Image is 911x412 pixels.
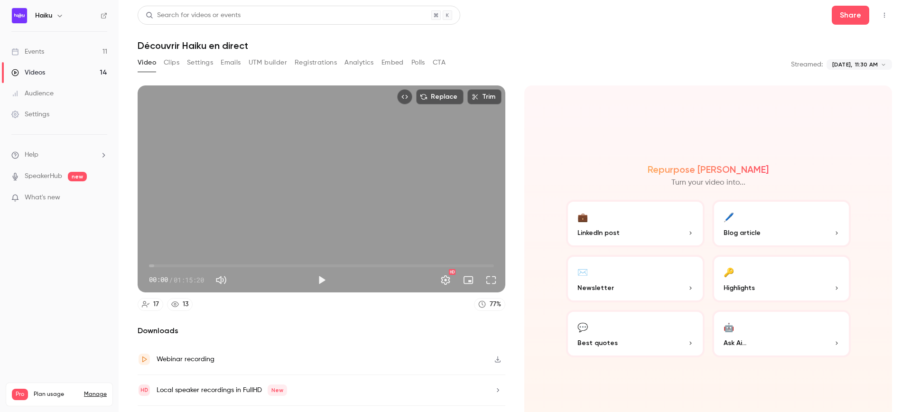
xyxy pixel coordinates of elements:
[138,325,505,337] h2: Downloads
[712,310,851,357] button: 🤖Ask Ai...
[381,55,404,70] button: Embed
[164,55,179,70] button: Clips
[149,275,168,285] span: 00:00
[648,164,769,175] h2: Repurpose [PERSON_NAME]
[312,271,331,290] button: Play
[11,110,49,119] div: Settings
[433,55,446,70] button: CTA
[169,275,173,285] span: /
[724,338,746,348] span: Ask Ai...
[146,10,241,20] div: Search for videos or events
[397,89,412,104] button: Embed video
[832,6,869,25] button: Share
[25,150,38,160] span: Help
[671,177,745,188] p: Turn your video into...
[577,283,614,293] span: Newsletter
[12,389,28,400] span: Pro
[183,300,188,309] div: 13
[724,283,755,293] span: Highlights
[25,193,60,203] span: What's new
[577,228,620,238] span: LinkedIn post
[157,354,214,365] div: Webinar recording
[295,55,337,70] button: Registrations
[855,60,878,69] span: 11:30 AM
[35,11,52,20] h6: Haiku
[459,271,478,290] button: Turn on miniplayer
[712,200,851,247] button: 🖊️Blog article
[167,298,193,311] a: 13
[11,89,54,98] div: Audience
[577,338,618,348] span: Best quotes
[449,269,455,275] div: HD
[138,40,892,51] h1: Découvrir Haiku en direct
[832,60,852,69] span: [DATE],
[138,298,163,311] a: 17
[577,209,588,224] div: 💼
[724,264,734,279] div: 🔑
[153,300,159,309] div: 17
[791,60,823,69] p: Streamed:
[436,271,455,290] button: Settings
[724,319,734,334] div: 🤖
[157,384,287,396] div: Local speaker recordings in FullHD
[566,200,705,247] button: 💼LinkedIn post
[877,8,892,23] button: Top Bar Actions
[577,264,588,279] div: ✉️
[84,391,107,398] a: Manage
[96,194,107,202] iframe: Noticeable Trigger
[724,209,734,224] div: 🖊️
[138,55,156,70] button: Video
[174,275,204,285] span: 01:15:20
[416,89,464,104] button: Replace
[68,172,87,181] span: new
[724,228,761,238] span: Blog article
[11,68,45,77] div: Videos
[221,55,241,70] button: Emails
[212,271,231,290] button: Mute
[712,255,851,302] button: 🔑Highlights
[187,55,213,70] button: Settings
[566,310,705,357] button: 💬Best quotes
[34,391,78,398] span: Plan usage
[149,275,204,285] div: 00:00
[11,150,107,160] li: help-dropdown-opener
[25,171,62,181] a: SpeakerHub
[268,384,287,396] span: New
[411,55,425,70] button: Polls
[12,8,27,23] img: Haiku
[482,271,501,290] button: Full screen
[249,55,287,70] button: UTM builder
[490,300,501,309] div: 77 %
[344,55,374,70] button: Analytics
[566,255,705,302] button: ✉️Newsletter
[577,319,588,334] div: 💬
[474,298,505,311] a: 77%
[11,47,44,56] div: Events
[467,89,502,104] button: Trim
